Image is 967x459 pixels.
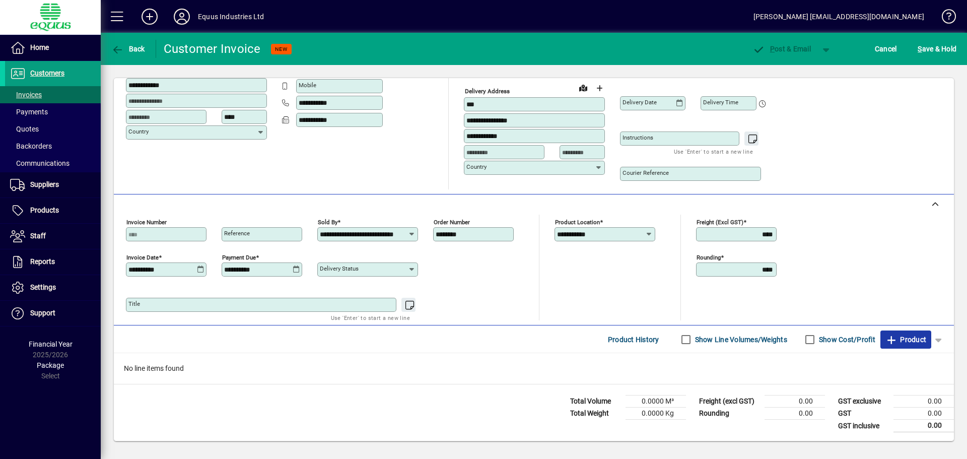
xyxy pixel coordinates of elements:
td: GST inclusive [833,420,893,432]
a: Home [5,35,101,60]
button: Profile [166,8,198,26]
span: Support [30,309,55,317]
mat-label: Invoice date [126,254,159,261]
span: Customers [30,69,64,77]
button: Post & Email [747,40,816,58]
td: 0.00 [765,408,825,420]
mat-label: Payment due [222,254,256,261]
span: ave & Hold [918,41,956,57]
mat-label: Delivery date [623,99,657,106]
button: Product [880,331,931,349]
mat-label: Delivery time [703,99,738,106]
a: Staff [5,224,101,249]
mat-label: Country [466,163,487,170]
td: 0.00 [893,396,954,408]
button: Choose address [591,80,607,96]
mat-label: Order number [434,219,470,226]
span: Backorders [10,142,52,150]
span: Quotes [10,125,39,133]
button: Cancel [872,40,900,58]
td: GST exclusive [833,396,893,408]
mat-label: Courier Reference [623,169,669,176]
a: Invoices [5,86,101,103]
mat-hint: Use 'Enter' to start a new line [331,312,410,323]
a: Support [5,301,101,326]
mat-label: Freight (excl GST) [697,219,743,226]
mat-hint: Use 'Enter' to start a new line [674,146,753,157]
span: Staff [30,232,46,240]
label: Show Cost/Profit [817,335,875,345]
td: 0.0000 Kg [626,408,686,420]
mat-label: Sold by [318,219,337,226]
span: Financial Year [29,340,73,348]
td: Total Weight [565,408,626,420]
a: Reports [5,249,101,275]
span: ost & Email [752,45,811,53]
mat-label: Delivery status [320,265,359,272]
span: Payments [10,108,48,116]
div: No line items found [114,353,954,384]
td: Freight (excl GST) [694,396,765,408]
td: 0.00 [765,396,825,408]
button: Back [109,40,148,58]
span: P [770,45,775,53]
a: Settings [5,275,101,300]
td: 0.00 [893,420,954,432]
a: Quotes [5,120,101,138]
div: Equus Industries Ltd [198,9,264,25]
span: Home [30,43,49,51]
mat-label: Product location [555,219,600,226]
button: Product History [604,331,663,349]
td: Rounding [694,408,765,420]
div: Customer Invoice [164,41,261,57]
span: Invoices [10,91,42,99]
span: S [918,45,922,53]
td: 0.0000 M³ [626,396,686,408]
mat-label: Rounding [697,254,721,261]
button: Save & Hold [915,40,959,58]
span: Reports [30,257,55,266]
a: View on map [575,80,591,96]
a: Payments [5,103,101,120]
span: Cancel [875,41,897,57]
label: Show Line Volumes/Weights [693,335,787,345]
a: Backorders [5,138,101,155]
mat-label: Instructions [623,134,653,141]
div: [PERSON_NAME] [EMAIL_ADDRESS][DOMAIN_NAME] [753,9,924,25]
span: Settings [30,283,56,291]
a: Products [5,198,101,223]
a: Suppliers [5,172,101,198]
a: Knowledge Base [934,2,954,35]
span: Products [30,206,59,214]
span: Product [885,332,926,348]
td: Total Volume [565,396,626,408]
mat-label: Invoice number [126,219,167,226]
a: Communications [5,155,101,172]
span: NEW [275,46,288,52]
mat-label: Mobile [299,82,316,89]
span: Back [111,45,145,53]
span: Package [37,361,64,369]
td: 0.00 [893,408,954,420]
app-page-header-button: Back [101,40,156,58]
span: Suppliers [30,180,59,188]
mat-label: Country [128,128,149,135]
span: Communications [10,159,70,167]
mat-label: Reference [224,230,250,237]
button: Add [133,8,166,26]
span: Product History [608,332,659,348]
td: GST [833,408,893,420]
mat-label: Title [128,300,140,307]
